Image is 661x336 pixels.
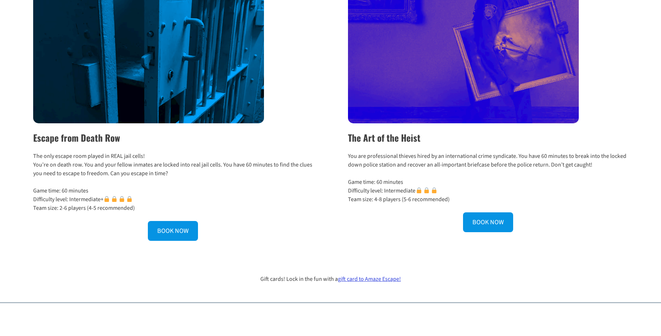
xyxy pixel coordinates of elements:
[33,131,313,145] h2: Escape from Death Row
[127,196,132,202] img: 🔒
[33,275,628,283] p: Gift cards! Lock in the fun with a
[463,212,513,232] a: BOOK NOW
[111,196,117,202] img: 🔒
[348,131,628,145] h2: The Art of the Heist
[416,187,422,193] img: 🔒
[33,152,313,178] p: The only escape room played in REAL jail cells! You’re on death row. You and your fellow inmates ...
[348,152,628,169] p: You are professional thieves hired by an international crime syndicate. You have 60 minutes to br...
[104,196,110,202] img: 🔒
[424,187,429,193] img: 🔒
[119,196,125,202] img: 🔒
[148,221,198,241] a: BOOK NOW
[338,275,401,283] a: gift card to Amaze Escape!
[33,186,313,212] p: Game time: 60 minutes Difficulty level: Intermediate+ Team size: 2-6 players (4-5 recommended)
[348,178,628,204] p: Game time: 60 minutes Difficulty level: Intermediate Team size: 4-8 players (5-6 recommended)
[431,187,437,193] img: 🔒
